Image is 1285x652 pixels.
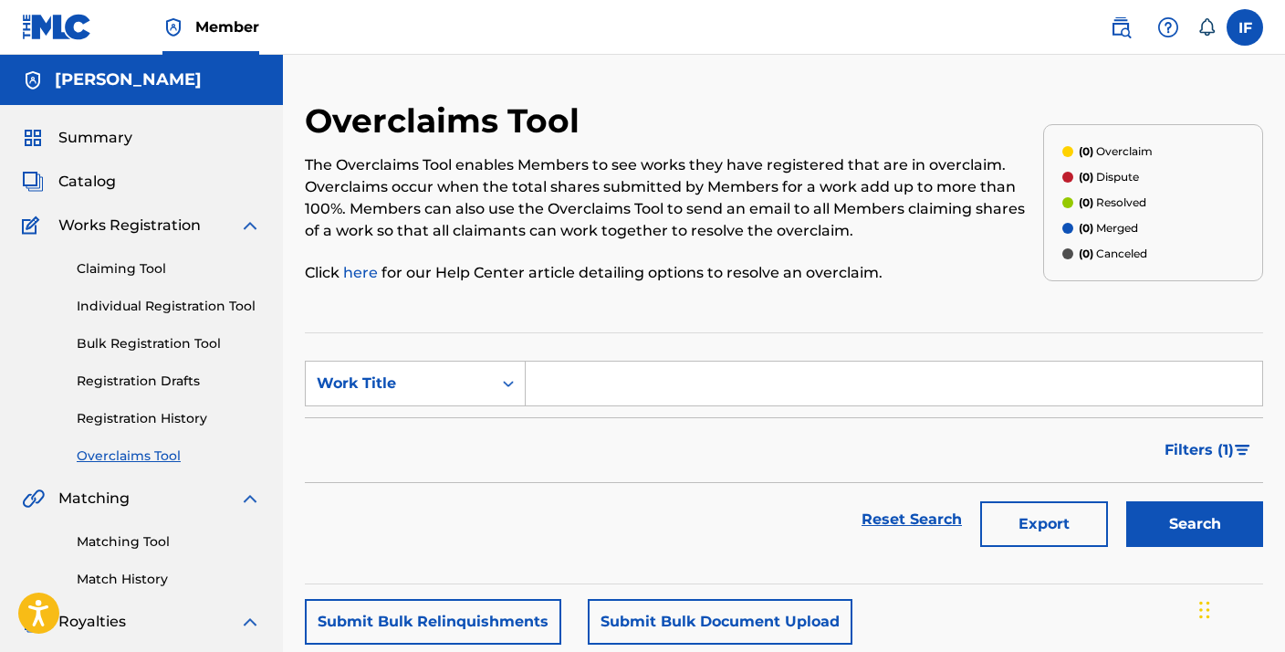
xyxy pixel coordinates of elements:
[22,14,92,40] img: MLC Logo
[22,127,44,149] img: Summary
[1165,439,1234,461] span: Filters ( 1 )
[58,215,201,237] span: Works Registration
[1154,427,1263,473] button: Filters (1)
[1102,9,1139,46] a: Public Search
[1194,564,1285,652] iframe: Chat Widget
[22,215,46,237] img: Works Registration
[1150,9,1186,46] div: Help
[1079,195,1146,211] p: Resolved
[195,16,259,37] span: Member
[162,16,184,38] img: Top Rightsholder
[77,259,261,279] a: Claiming Tool
[1079,246,1147,262] p: Canceled
[1126,501,1263,547] button: Search
[1110,16,1132,38] img: search
[1079,143,1153,160] p: Overclaim
[1234,396,1285,552] iframe: Resource Center
[55,69,202,90] h5: ISMAEL FLORES
[22,127,132,149] a: SummarySummary
[1079,221,1093,235] span: (0)
[1079,144,1093,158] span: (0)
[58,127,132,149] span: Summary
[305,154,1043,242] p: The Overclaims Tool enables Members to see works they have registered that are in overclaim. Over...
[305,599,561,645] button: Submit Bulk Relinquishments
[77,409,261,428] a: Registration History
[77,334,261,353] a: Bulk Registration Tool
[1079,220,1138,237] p: Merged
[1079,247,1093,260] span: (0)
[77,447,261,466] a: Overclaims Tool
[1227,9,1263,46] div: User Menu
[305,262,1043,284] p: Click for our Help Center article detailing options to resolve an overclaim.
[1157,16,1179,38] img: help
[980,501,1108,547] button: Export
[239,488,261,510] img: expand
[77,372,261,391] a: Registration Drafts
[588,599,852,645] button: Submit Bulk Document Upload
[77,570,261,589] a: Match History
[22,69,44,91] img: Accounts
[239,215,261,237] img: expand
[58,171,116,193] span: Catalog
[58,488,130,510] span: Matching
[1079,169,1139,185] p: Dispute
[1197,18,1216,37] div: Notifications
[22,171,116,193] a: CatalogCatalog
[239,611,261,633] img: expand
[852,500,971,540] a: Reset Search
[317,373,481,394] div: Work Title
[305,100,589,142] h2: Overclaims Tool
[1079,195,1093,209] span: (0)
[77,297,261,316] a: Individual Registration Tool
[1199,583,1210,637] div: Drag
[22,488,45,510] img: Matching
[1079,170,1093,184] span: (0)
[58,611,126,633] span: Royalties
[22,171,44,193] img: Catalog
[77,532,261,552] a: Matching Tool
[305,361,1263,556] form: Search Form
[343,264,381,281] a: here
